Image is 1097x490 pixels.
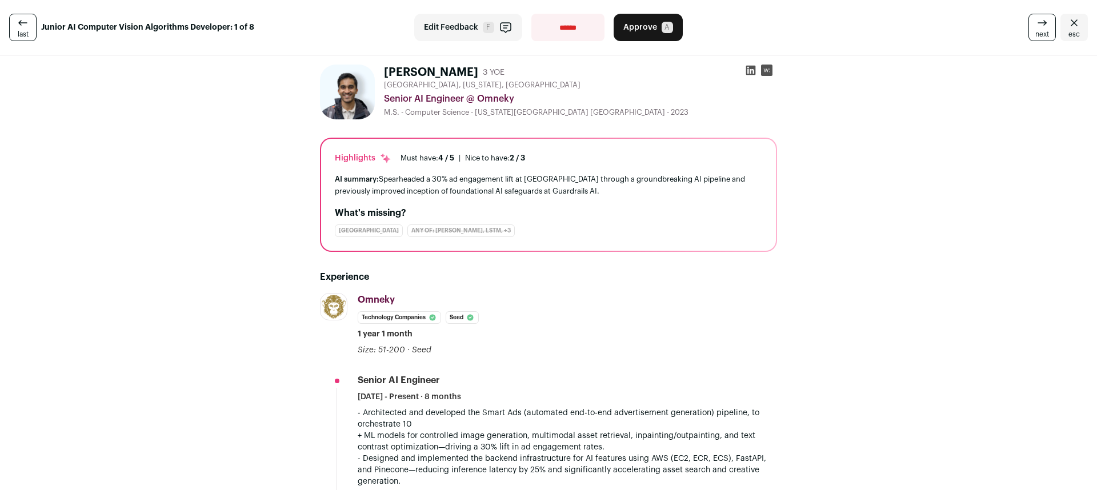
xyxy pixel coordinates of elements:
[614,14,683,41] button: Approve A
[483,67,505,78] div: 3 YOE
[465,154,525,163] div: Nice to have:
[662,22,673,33] span: A
[358,328,413,340] span: 1 year 1 month
[358,391,461,403] span: [DATE] - Present · 8 months
[424,22,478,33] span: Edit Feedback
[358,453,777,487] p: - Designed and implemented the backend infrastructure for AI features using AWS (EC2, ECR, ECS), ...
[320,270,777,284] h2: Experience
[358,374,440,387] div: Senior AI Engineer
[384,92,777,106] div: Senior AI Engineer @ Omneky
[335,175,379,183] span: AI summary:
[358,295,395,304] span: Omneky
[414,14,522,41] button: Edit Feedback F
[407,224,515,237] div: Any of: [PERSON_NAME], LSTM, +3
[401,154,525,163] ul: |
[483,22,494,33] span: F
[623,22,657,33] span: Approve
[384,81,580,90] span: [GEOGRAPHIC_DATA], [US_STATE], [GEOGRAPHIC_DATA]
[1035,30,1049,39] span: next
[18,30,29,39] span: last
[1068,30,1080,39] span: esc
[438,154,454,162] span: 4 / 5
[401,154,454,163] div: Must have:
[335,206,762,220] h2: What's missing?
[412,346,431,354] span: Seed
[384,108,777,117] div: M.S. - Computer Science - [US_STATE][GEOGRAPHIC_DATA] [GEOGRAPHIC_DATA] - 2023
[320,65,375,119] img: 1c328daec2ccd0450b7d426cf7b27b2f06db7428832714ad69ec6ccf275f66b6.jpg
[321,295,347,319] img: 590b5eb55415b3eb04a47904ab1a422bf0267fb206456824eb5fba616887dd2d.png
[335,224,403,237] div: [GEOGRAPHIC_DATA]
[335,173,762,197] div: Spearheaded a 30% ad engagement lift at [GEOGRAPHIC_DATA] through a groundbreaking AI pipeline an...
[41,22,254,33] strong: Junior AI Computer Vision Algorithms Developer: 1 of 8
[358,407,777,453] p: - Architected and developed the Smart Ads (automated end-to-end advertisement generation) pipelin...
[384,65,478,81] h1: [PERSON_NAME]
[1060,14,1088,41] a: Close
[358,346,405,354] span: Size: 51-200
[358,311,441,324] li: Technology Companies
[335,152,391,164] div: Highlights
[1028,14,1056,41] a: next
[446,311,479,324] li: Seed
[9,14,37,41] a: last
[407,344,410,356] span: ·
[510,154,525,162] span: 2 / 3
